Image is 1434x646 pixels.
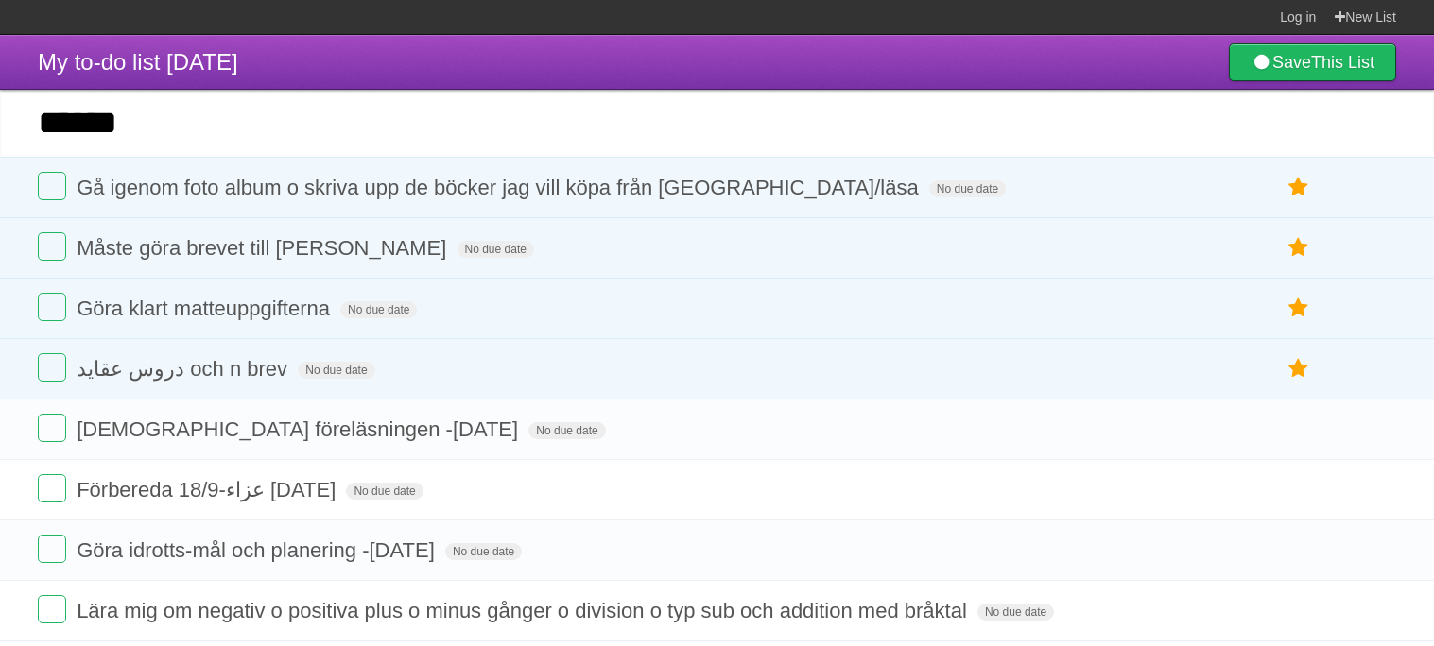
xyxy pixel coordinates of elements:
label: Done [38,172,66,200]
label: Done [38,414,66,442]
label: Star task [1281,232,1317,263]
label: Star task [1281,293,1317,324]
span: Göra klart matteuppgifterna [77,297,335,320]
span: [DEMOGRAPHIC_DATA] föreläsningen -[DATE] [77,417,523,441]
span: Förbereda 18/9-عزاء [DATE] [77,478,340,501]
label: Done [38,232,66,261]
span: No due date [340,301,417,318]
span: دروس عقايد och n brev [77,357,292,381]
span: No due date [298,362,374,379]
span: No due date [458,241,534,258]
span: Måste göra brevet till [PERSON_NAME] [77,236,451,260]
span: No due date [528,422,605,439]
span: No due date [445,543,522,560]
label: Done [38,474,66,502]
label: Done [38,353,66,382]
label: Done [38,293,66,321]
label: Done [38,535,66,563]
span: No due date [346,483,423,500]
span: Göra idrotts-mål och planering -[DATE] [77,538,440,562]
span: My to-do list [DATE] [38,49,238,75]
label: Done [38,595,66,623]
span: Gå igenom foto album o skriva upp de böcker jag vill köpa från [GEOGRAPHIC_DATA]/läsa [77,176,924,199]
a: SaveThis List [1229,43,1396,81]
label: Star task [1281,172,1317,203]
span: No due date [977,603,1054,620]
span: Lära mig om negativ o positiva plus o minus gånger o division o typ sub och addition med bråktal [77,599,972,622]
label: Star task [1281,353,1317,384]
span: No due date [929,180,1006,197]
b: This List [1311,53,1374,72]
